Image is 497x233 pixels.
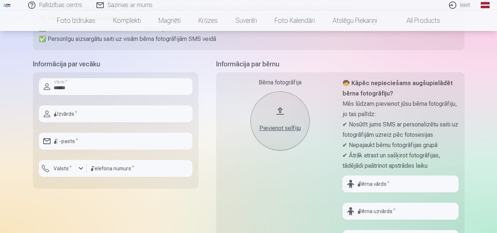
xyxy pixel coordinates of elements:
p: ✔ Ātrāk atrast un sašķirot fotogrāfijas, tādējādi paātrinot apstrādes laiku [343,150,459,171]
p: ✔ Nepajaukt bērnu fotogrāfijas grupā [343,140,459,150]
h5: Informācija par bērnu [216,59,464,69]
strong: 🧒 Kāpēc nepieciešams augšupielādēt bērna fotogrāfiju? [343,80,453,97]
a: Foto kalendāri [266,10,324,31]
a: All products [386,10,449,31]
img: /fa1 [3,3,11,7]
a: Krūzes [190,10,227,31]
label: Valsts [51,165,75,172]
p: ✅ Personīgu aizsargātu saiti uz visām bērna fotogrāfijām SMS veidā [39,34,459,44]
div: Bērna fotogrāfija [222,78,338,87]
a: Foto izdrukas [48,10,104,31]
p: Mēs lūdzam pievienot jūsu bērna fotogrāfiju, jo tas palīdz: [343,99,459,119]
h5: Informācija par vecāku [33,59,198,69]
button: Pievienot selfiju [251,91,310,150]
a: Magnēti [150,10,190,31]
button: Valsts* [39,160,87,177]
div: Pievienot selfiju [258,124,302,133]
p: ✔ Nosūtīt jums SMS ar personalizētu saiti uz fotogrāfijām uzreiz pēc fotosesijas [343,119,459,140]
a: Atslēgu piekariņi [324,10,386,31]
a: Komplekti [104,10,150,31]
a: Suvenīri [227,10,266,31]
